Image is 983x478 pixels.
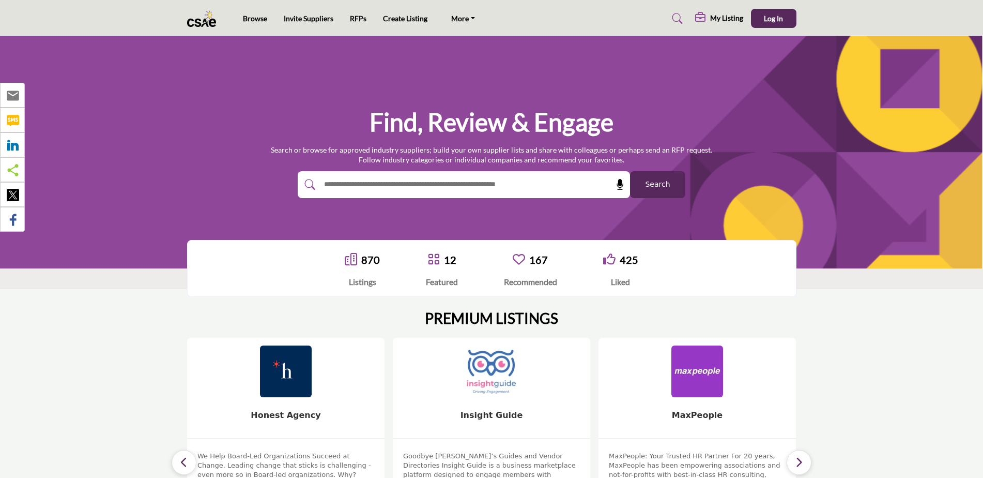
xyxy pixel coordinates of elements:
button: Log In [751,9,796,28]
img: Insight Guide [466,346,517,397]
h1: Find, Review & Engage [370,106,613,138]
span: Log In [764,14,783,23]
img: MaxPeople [671,346,723,397]
a: 167 [529,253,548,266]
button: Search [630,171,685,198]
div: Liked [603,276,638,288]
i: Go to Liked [603,253,616,265]
a: MaxPeople [672,410,723,420]
h5: My Listing [710,13,743,23]
span: Search [645,179,670,190]
h2: PREMIUM LISTINGS [425,310,558,327]
img: Site Logo [187,10,222,27]
p: Search or browse for approved industry suppliers; build your own supplier lists and share with co... [271,145,712,165]
img: Honest Agency [260,346,312,397]
a: Search [662,10,689,27]
a: Go to Recommended [513,253,525,267]
a: Honest Agency [251,410,320,420]
a: Invite Suppliers [284,14,333,23]
a: More [444,11,482,26]
a: Insight Guide [460,410,523,420]
a: Go to Featured [427,253,440,267]
a: 870 [361,253,380,266]
a: Create Listing [383,14,427,23]
div: My Listing [695,12,743,25]
div: Featured [426,276,458,288]
div: Recommended [504,276,557,288]
a: RFPs [350,14,366,23]
a: 12 [444,253,456,266]
div: Listings [345,276,380,288]
a: 425 [620,253,638,266]
a: Browse [243,14,267,23]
